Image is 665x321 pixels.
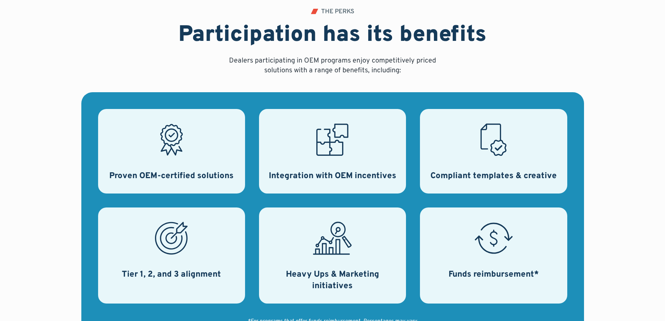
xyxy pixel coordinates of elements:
[321,9,354,15] div: THE PERKS
[227,56,439,75] p: Dealers participating in OEM programs enjoy competitively priced solutions with a range of benefi...
[178,22,487,49] h2: Participation has its benefits
[449,269,539,281] h3: Funds reimbursement*
[269,170,396,182] h3: Integration with OEM incentives
[109,170,234,182] h3: Proven OEM-certified solutions
[267,269,398,292] h3: Heavy Ups & Marketing initiatives
[430,170,557,182] h3: Compliant templates & creative
[122,269,221,281] h3: Tier 1, 2, and 3 alignment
